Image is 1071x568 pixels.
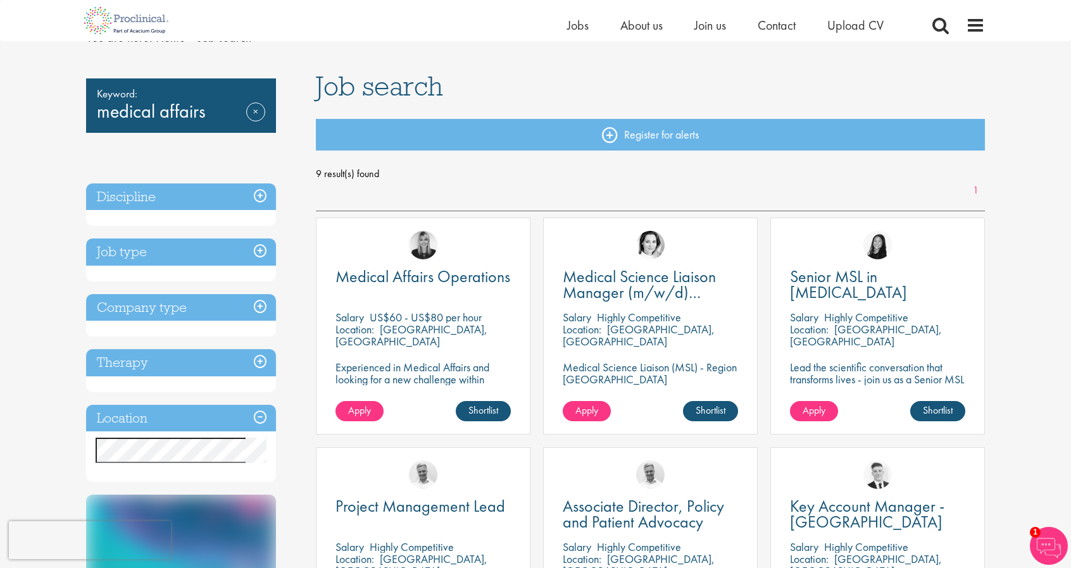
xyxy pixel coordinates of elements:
[824,310,908,324] p: Highly Competitive
[563,361,738,385] p: Medical Science Liaison (MSL) - Region [GEOGRAPHIC_DATA]
[456,401,511,421] a: Shortlist
[790,495,944,533] span: Key Account Manager - [GEOGRAPHIC_DATA]
[863,231,892,259] img: Numhom Sudsok
[636,460,665,489] img: Joshua Bye
[246,102,265,139] a: Remove
[575,404,598,417] span: Apply
[316,69,443,103] span: Job search
[824,540,908,554] p: Highly Competitive
[335,269,511,285] a: Medical Affairs Operations
[790,540,818,554] span: Salary
[348,404,371,417] span: Apply
[827,17,884,34] a: Upload CV
[335,401,384,421] a: Apply
[335,361,511,421] p: Experienced in Medical Affairs and looking for a new challenge within operations? Proclinical is ...
[1030,527,1068,565] img: Chatbot
[563,495,724,533] span: Associate Director, Policy and Patient Advocacy
[335,540,364,554] span: Salary
[86,78,276,133] div: medical affairs
[563,401,611,421] a: Apply
[790,322,942,349] p: [GEOGRAPHIC_DATA], [GEOGRAPHIC_DATA]
[563,498,738,530] a: Associate Director, Policy and Patient Advocacy
[563,310,591,324] span: Salary
[335,266,510,287] span: Medical Affairs Operations
[790,361,965,397] p: Lead the scientific conversation that transforms lives - join us as a Senior MSL in [MEDICAL_DATA].
[636,231,665,259] img: Greta Prestel
[758,17,796,34] a: Contact
[790,266,907,303] span: Senior MSL in [MEDICAL_DATA]
[409,231,437,259] img: Janelle Jones
[563,266,716,319] span: Medical Science Liaison Manager (m/w/d) Nephrologie
[790,498,965,530] a: Key Account Manager - [GEOGRAPHIC_DATA]
[316,119,986,151] a: Register for alerts
[1030,527,1041,538] span: 1
[563,540,591,554] span: Salary
[597,540,681,554] p: Highly Competitive
[683,401,738,421] a: Shortlist
[409,460,437,489] img: Joshua Bye
[335,498,511,514] a: Project Management Lead
[803,404,825,417] span: Apply
[694,17,726,34] a: Join us
[370,540,454,554] p: Highly Competitive
[790,269,965,300] a: Senior MSL in [MEDICAL_DATA]
[86,294,276,321] h3: Company type
[335,310,364,324] span: Salary
[790,322,829,336] span: Location:
[567,17,589,34] a: Jobs
[97,85,265,102] span: Keyword:
[370,310,482,324] p: US$60 - US$80 per hour
[86,238,276,266] h3: Job type
[86,349,276,376] h3: Therapy
[563,322,601,336] span: Location:
[563,269,738,300] a: Medical Science Liaison Manager (m/w/d) Nephrologie
[863,460,892,489] img: Nicolas Daniel
[335,495,505,517] span: Project Management Lead
[86,183,276,211] h3: Discipline
[790,401,838,421] a: Apply
[790,310,818,324] span: Salary
[563,552,601,566] span: Location:
[790,552,829,566] span: Location:
[967,183,985,198] a: 1
[620,17,663,34] a: About us
[335,322,374,336] span: Location:
[335,322,487,349] p: [GEOGRAPHIC_DATA], [GEOGRAPHIC_DATA]
[910,401,965,421] a: Shortlist
[335,552,374,566] span: Location:
[316,164,986,183] span: 9 result(s) found
[563,322,715,349] p: [GEOGRAPHIC_DATA], [GEOGRAPHIC_DATA]
[9,521,171,559] iframe: reCAPTCHA
[597,310,681,324] p: Highly Competitive
[86,405,276,432] h3: Location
